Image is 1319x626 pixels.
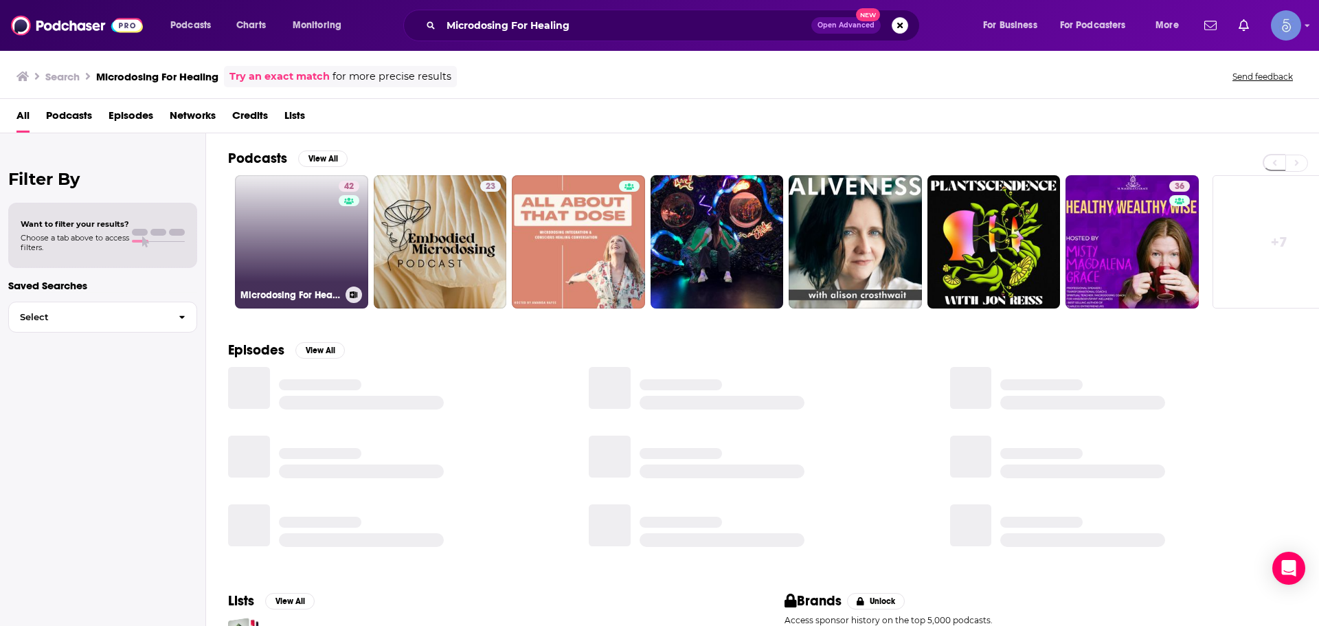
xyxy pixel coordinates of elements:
button: View All [298,150,348,167]
h2: Brands [785,592,842,610]
span: 23 [486,180,495,194]
span: Choose a tab above to access filters. [21,233,129,252]
span: Open Advanced [818,22,875,29]
button: Show profile menu [1271,10,1301,41]
h3: Microdosing For Healing [240,289,340,301]
span: Want to filter your results? [21,219,129,229]
button: View All [295,342,345,359]
img: User Profile [1271,10,1301,41]
span: New [856,8,881,21]
button: open menu [161,14,229,36]
a: ListsView All [228,592,315,610]
h3: Microdosing For Healing [96,70,218,83]
p: Saved Searches [8,279,197,292]
span: Select [9,313,168,322]
h2: Lists [228,592,254,610]
a: Podcasts [46,104,92,133]
span: Charts [236,16,266,35]
h2: Podcasts [228,150,287,167]
button: open menu [1146,14,1196,36]
button: Open AdvancedNew [811,17,881,34]
a: Episodes [109,104,153,133]
a: 36 [1169,181,1190,192]
a: Credits [232,104,268,133]
span: Monitoring [293,16,341,35]
input: Search podcasts, credits, & more... [441,14,811,36]
span: For Podcasters [1060,16,1126,35]
button: View All [265,593,315,610]
button: Unlock [847,593,905,610]
button: open menu [973,14,1055,36]
span: More [1155,16,1179,35]
a: EpisodesView All [228,342,345,359]
a: Show notifications dropdown [1199,14,1222,37]
a: 36 [1066,175,1199,309]
h3: Search [45,70,80,83]
a: PodcastsView All [228,150,348,167]
h2: Filter By [8,169,197,189]
div: Search podcasts, credits, & more... [416,10,933,41]
a: Charts [227,14,274,36]
button: open menu [1051,14,1146,36]
span: for more precise results [332,69,451,85]
img: Podchaser - Follow, Share and Rate Podcasts [11,12,143,38]
button: Send feedback [1228,71,1297,82]
a: 23 [480,181,501,192]
a: 23 [374,175,507,309]
span: Logged in as Spiral5-G1 [1271,10,1301,41]
a: Show notifications dropdown [1233,14,1254,37]
span: For Business [983,16,1037,35]
button: open menu [283,14,359,36]
a: 42 [339,181,359,192]
div: Open Intercom Messenger [1272,552,1305,585]
a: All [16,104,30,133]
span: 42 [344,180,354,194]
p: Access sponsor history on the top 5,000 podcasts. [785,615,1297,625]
span: 36 [1175,180,1184,194]
h2: Episodes [228,342,284,359]
span: Podcasts [170,16,211,35]
a: 42Microdosing For Healing [235,175,368,309]
a: Lists [284,104,305,133]
a: Try an exact match [229,69,330,85]
button: Select [8,302,197,333]
a: Networks [170,104,216,133]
